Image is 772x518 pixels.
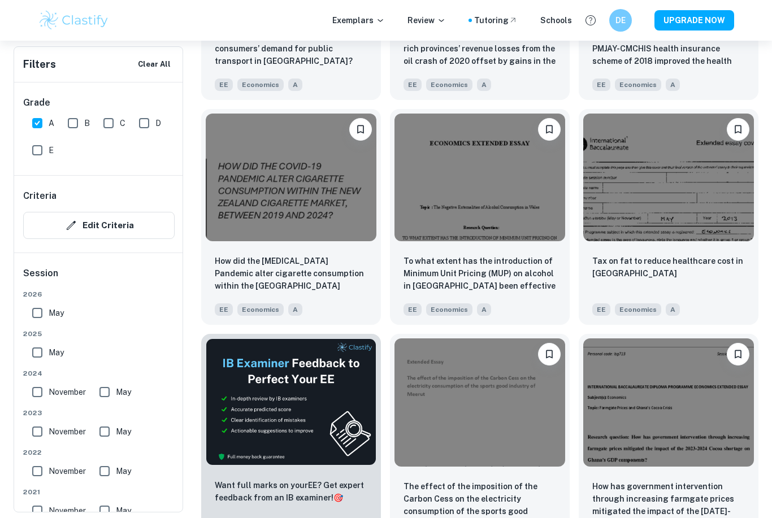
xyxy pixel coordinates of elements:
[654,10,734,31] button: UPGRADE NOW
[206,114,376,242] img: Economics EE example thumbnail: How did the COVID-19 Pandemic alter ciga
[237,79,284,91] span: Economics
[49,386,86,398] span: November
[215,303,233,316] span: EE
[615,303,661,316] span: Economics
[583,338,754,467] img: Economics EE example thumbnail: How has government intervention through
[404,79,422,91] span: EE
[49,504,86,517] span: November
[116,386,131,398] span: May
[394,338,565,467] img: Economics EE example thumbnail: The effect of the imposition of the Carb
[23,289,175,299] span: 2026
[23,447,175,458] span: 2022
[237,303,284,316] span: Economics
[407,14,446,27] p: Review
[135,56,174,73] button: Clear All
[349,118,372,141] button: Bookmark
[38,9,110,32] img: Clastify logo
[477,303,491,316] span: A
[538,118,561,141] button: Bookmark
[215,255,367,293] p: How did the COVID-19 Pandemic alter cigarette consumption within the New Zealand cigarette market...
[394,114,565,242] img: Economics EE example thumbnail: To what extent has the introduction of M
[592,255,745,280] p: Tax on fat to reduce healthcare cost in Britian
[404,255,556,293] p: To what extent has the introduction of Minimum Unit Pricing (MUP) on alcohol in Wales been effect...
[404,30,556,68] p: To what extent were Canadian energy-rich provinces’ revenue losses from the oil crash of 2020 off...
[49,117,54,129] span: A
[215,79,233,91] span: EE
[581,11,600,30] button: Help and Feedback
[23,189,57,203] h6: Criteria
[49,425,86,438] span: November
[592,79,610,91] span: EE
[727,343,749,365] button: Bookmark
[84,117,90,129] span: B
[120,117,125,129] span: C
[727,118,749,141] button: Bookmark
[333,493,343,502] span: 🎯
[49,144,54,156] span: E
[23,329,175,339] span: 2025
[288,303,302,316] span: A
[538,343,561,365] button: Bookmark
[426,79,472,91] span: Economics
[155,117,161,129] span: D
[23,408,175,418] span: 2023
[583,114,754,242] img: Economics EE example thumbnail: Tax on fat to reduce healthcare cost in
[332,14,385,27] p: Exemplars
[592,30,745,68] p: To what extent has the provision of PMJAY-CMCHIS health insurance scheme of 2018 improved the hea...
[206,338,376,465] img: Thumbnail
[477,79,491,91] span: A
[614,14,627,27] h6: DE
[666,79,680,91] span: A
[579,109,758,325] a: BookmarkTax on fat to reduce healthcare cost in BritianEEEconomicsA
[666,303,680,316] span: A
[116,504,131,517] span: May
[49,346,64,359] span: May
[390,109,570,325] a: BookmarkTo what extent has the introduction of Minimum Unit Pricing (MUP) on alcohol in Wales bee...
[215,30,367,67] p: What are the main factors that affect consumers’ demand for public transport in Bratislava?
[474,14,518,27] a: Tutoring
[609,9,632,32] button: DE
[288,79,302,91] span: A
[426,303,472,316] span: Economics
[540,14,572,27] a: Schools
[23,212,175,239] button: Edit Criteria
[116,425,131,438] span: May
[23,487,175,497] span: 2021
[404,303,422,316] span: EE
[49,465,86,477] span: November
[116,465,131,477] span: May
[23,267,175,289] h6: Session
[592,303,610,316] span: EE
[615,79,661,91] span: Economics
[23,56,56,72] h6: Filters
[23,96,175,110] h6: Grade
[23,368,175,378] span: 2024
[49,307,64,319] span: May
[215,479,367,504] p: Want full marks on your EE ? Get expert feedback from an IB examiner!
[201,109,381,325] a: BookmarkHow did the COVID-19 Pandemic alter cigarette consumption within the New Zealand cigarett...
